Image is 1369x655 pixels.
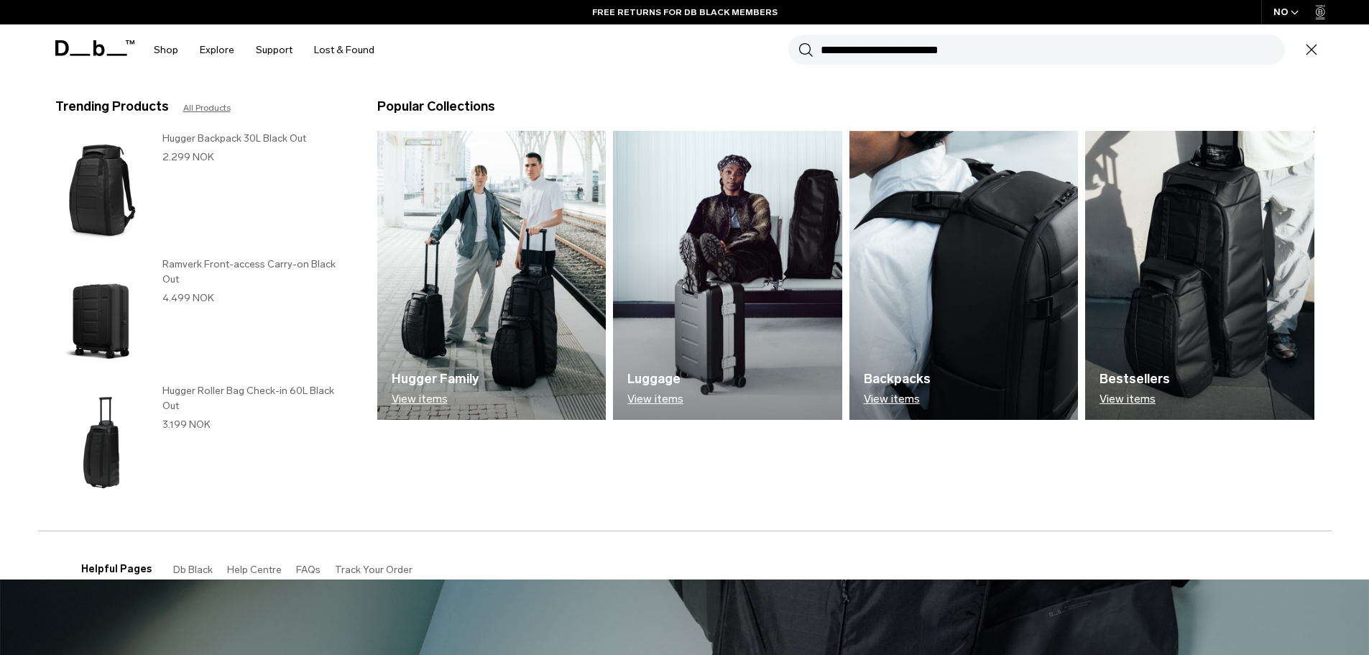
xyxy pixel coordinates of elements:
[162,383,349,413] h3: Hugger Roller Bag Check-in 60L Black Out
[377,131,607,420] a: Db Hugger Family View items
[592,6,778,19] a: FREE RETURNS FOR DB BLACK MEMBERS
[162,151,214,163] span: 2.299 NOK
[200,24,234,75] a: Explore
[183,101,231,114] a: All Products
[613,131,842,420] a: Db Luggage View items
[392,393,479,406] p: View items
[849,131,1079,420] a: Db Backpacks View items
[173,564,213,576] a: Db Black
[162,292,214,304] span: 4.499 NOK
[55,131,349,249] a: Hugger Backpack 30L Black Out Hugger Backpack 30L Black Out 2.299 NOK
[627,393,683,406] p: View items
[81,562,152,577] h3: Helpful Pages
[1100,370,1170,389] h3: Bestsellers
[55,131,148,249] img: Hugger Backpack 30L Black Out
[162,257,349,287] h3: Ramverk Front-access Carry-on Black Out
[55,97,169,116] h3: Trending Products
[377,97,495,116] h3: Popular Collections
[392,370,479,389] h3: Hugger Family
[314,24,374,75] a: Lost & Found
[162,131,349,146] h3: Hugger Backpack 30L Black Out
[55,257,148,375] img: Ramverk Front-access Carry-on Black Out
[1100,393,1170,406] p: View items
[143,24,385,75] nav: Main Navigation
[864,393,931,406] p: View items
[55,257,349,375] a: Ramverk Front-access Carry-on Black Out Ramverk Front-access Carry-on Black Out 4.499 NOK
[227,564,282,576] a: Help Centre
[154,24,178,75] a: Shop
[55,383,349,502] a: Hugger Roller Bag Check-in 60L Black Out Hugger Roller Bag Check-in 60L Black Out 3.199 NOK
[162,418,211,431] span: 3.199 NOK
[613,131,842,420] img: Db
[335,564,412,576] a: Track Your Order
[256,24,292,75] a: Support
[1085,131,1314,420] a: Db Bestsellers View items
[627,370,683,389] h3: Luggage
[849,131,1079,420] img: Db
[55,383,148,502] img: Hugger Roller Bag Check-in 60L Black Out
[377,131,607,420] img: Db
[1085,131,1314,420] img: Db
[296,564,321,576] a: FAQs
[864,370,931,389] h3: Backpacks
